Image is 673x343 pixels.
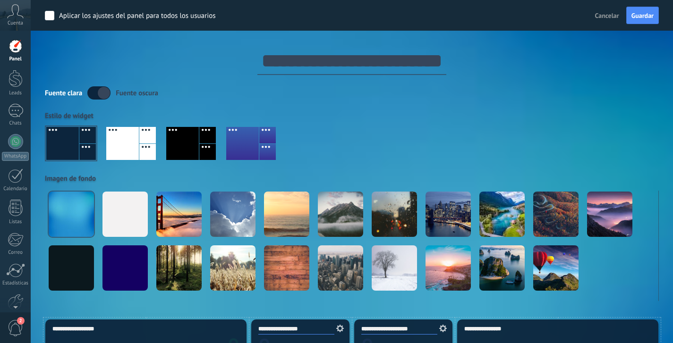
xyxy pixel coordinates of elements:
span: 2 [17,317,25,325]
div: Chats [2,120,29,126]
span: Guardar [631,12,654,19]
div: Correo [2,250,29,256]
div: Listas [2,219,29,225]
div: Leads [2,90,29,96]
div: Imagen de fondo [45,174,659,183]
button: Cancelar [591,8,623,23]
div: WhatsApp [2,152,29,161]
div: Fuente clara [45,89,82,98]
button: Guardar [626,7,659,25]
div: Aplicar los ajustes del panel para todos los usuarios [59,11,216,21]
div: Estadísticas [2,280,29,286]
span: Cuenta [8,20,23,26]
div: Calendario [2,186,29,192]
div: Fuente oscura [116,89,158,98]
div: Panel [2,56,29,62]
div: Estilo de widget [45,111,659,120]
span: Cancelar [595,11,619,20]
